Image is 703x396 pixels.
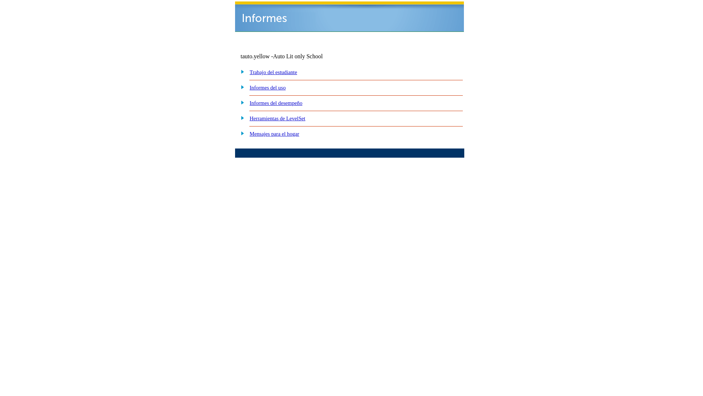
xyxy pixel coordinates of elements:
[237,68,245,75] img: plus.gif
[235,1,464,32] img: header
[250,100,302,106] a: Informes del desempeño
[250,115,305,121] a: Herramientas de LevelSet
[273,53,323,59] nobr: Auto Lit only School
[237,114,245,121] img: plus.gif
[237,99,245,106] img: plus.gif
[250,85,286,91] a: Informes del uso
[250,69,297,75] a: Trabajo del estudiante
[237,130,245,136] img: plus.gif
[241,53,375,60] td: tauto.yellow -
[250,131,300,137] a: Mensajes para el hogar
[237,84,245,90] img: plus.gif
